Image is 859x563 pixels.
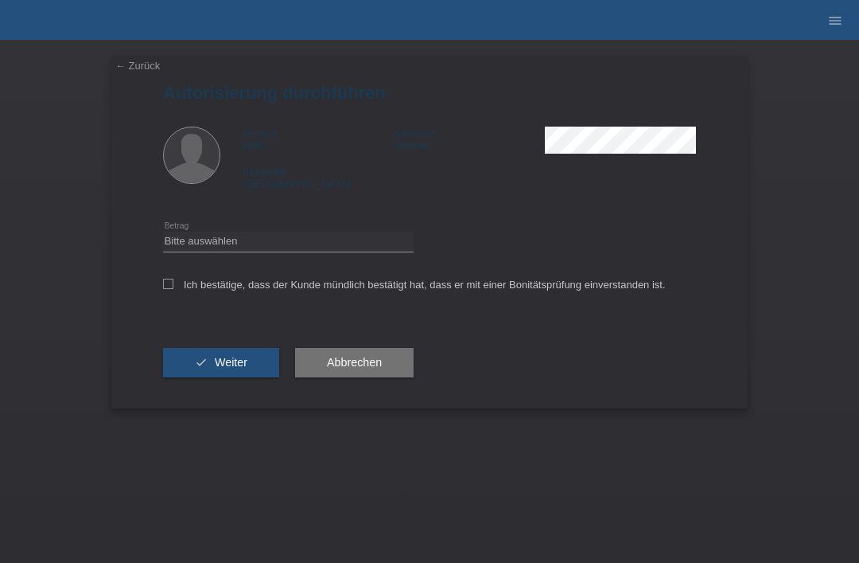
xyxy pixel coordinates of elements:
[163,279,666,291] label: Ich bestätige, dass der Kunde mündlich bestätigt hat, dass er mit einer Bonitätsprüfung einversta...
[195,356,208,369] i: check
[295,348,414,378] button: Abbrechen
[215,356,247,369] span: Weiter
[243,167,286,177] span: Nationalität
[827,13,843,29] i: menu
[163,83,696,103] h1: Autorisierung durchführen
[243,128,278,138] span: Vorname
[394,127,545,151] div: Selmani
[163,348,279,378] button: check Weiter
[243,166,394,190] div: [GEOGRAPHIC_DATA]
[394,128,436,138] span: Nachname
[115,60,160,72] a: ← Zurück
[327,356,382,369] span: Abbrechen
[243,127,394,151] div: jetish
[819,15,851,25] a: menu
